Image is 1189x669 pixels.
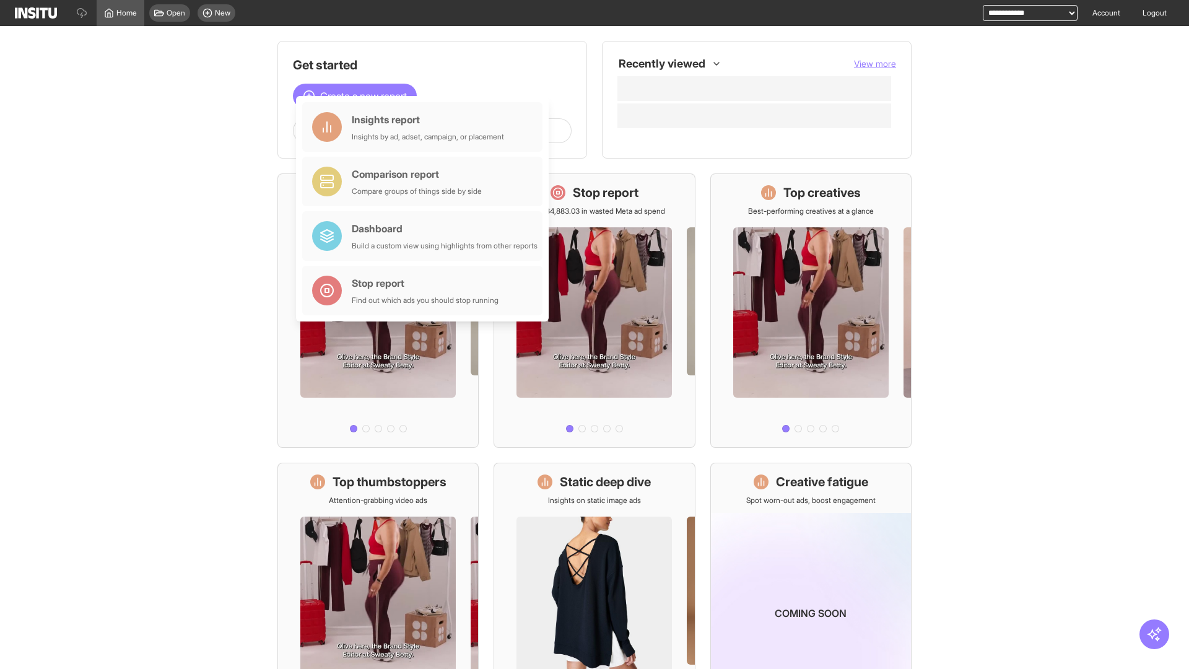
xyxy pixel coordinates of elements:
div: Find out which ads you should stop running [352,295,499,305]
h1: Stop report [573,184,638,201]
a: Stop reportSave £34,883.03 in wasted Meta ad spend [494,173,695,448]
div: Insights by ad, adset, campaign, or placement [352,132,504,142]
span: View more [854,58,896,69]
div: Compare groups of things side by side [352,186,482,196]
div: Build a custom view using highlights from other reports [352,241,538,251]
a: Top creativesBest-performing creatives at a glance [710,173,912,448]
div: Stop report [352,276,499,291]
h1: Get started [293,56,572,74]
h1: Top thumbstoppers [333,473,446,491]
p: Save £34,883.03 in wasted Meta ad spend [523,206,665,216]
p: Best-performing creatives at a glance [748,206,874,216]
h1: Top creatives [783,184,861,201]
div: Comparison report [352,167,482,181]
span: Open [167,8,185,18]
p: Insights on static image ads [548,496,641,505]
span: Create a new report [320,89,407,103]
button: View more [854,58,896,70]
img: Logo [15,7,57,19]
h1: Static deep dive [560,473,651,491]
button: Create a new report [293,84,417,108]
p: Attention-grabbing video ads [329,496,427,505]
a: What's live nowSee all active ads instantly [277,173,479,448]
div: Dashboard [352,221,538,236]
div: Insights report [352,112,504,127]
span: Home [116,8,137,18]
span: New [215,8,230,18]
